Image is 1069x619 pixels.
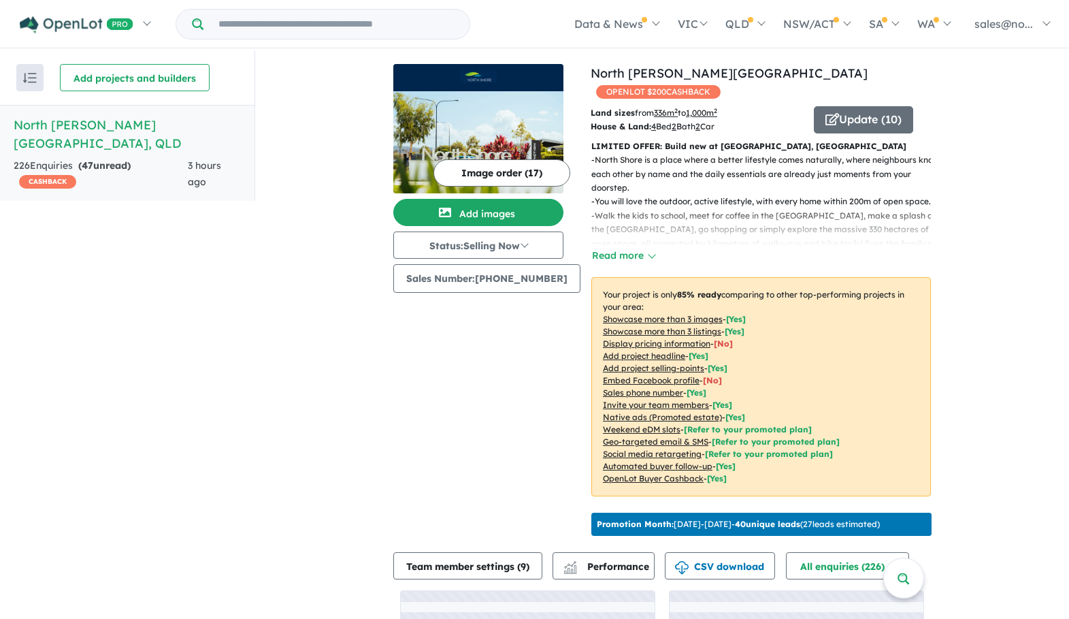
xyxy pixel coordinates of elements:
strong: ( unread) [78,159,131,172]
u: Automated buyer follow-up [603,461,712,471]
img: North Shore - Burdell Logo [399,69,558,86]
u: Display pricing information [603,338,710,349]
b: Land sizes [591,108,635,118]
b: 85 % ready [677,289,721,300]
span: [Yes] [725,412,745,422]
button: Sales Number:[PHONE_NUMBER] [393,264,580,293]
u: Showcase more than 3 listings [603,326,721,336]
h5: North [PERSON_NAME][GEOGRAPHIC_DATA] , QLD [14,116,241,153]
span: [ Yes ] [726,314,746,324]
button: All enquiries (226) [786,552,909,580]
a: North Shore - Burdell LogoNorth Shore - Burdell [393,64,563,193]
span: [ Yes ] [687,387,706,398]
button: Image order (17) [433,159,570,187]
span: [ Yes ] [712,400,732,410]
img: Openlot PRO Logo White [20,16,133,33]
span: [ No ] [703,375,722,385]
u: Native ads (Promoted estate) [603,412,722,422]
button: Add images [393,199,563,226]
u: Invite your team members [603,400,709,410]
u: Weekend eDM slots [603,424,680,434]
p: Bed Bath Car [591,120,804,133]
input: Try estate name, suburb, builder or developer [206,10,467,39]
u: OpenLot Buyer Cashback [603,473,704,483]
u: 2 [695,121,700,131]
sup: 2 [674,107,678,114]
span: [Refer to your promoted plan] [705,449,833,459]
span: [Yes] [707,473,727,483]
span: CASHBACK [19,175,76,189]
div: 226 Enquir ies [14,158,188,191]
u: 2 [672,121,676,131]
p: [DATE] - [DATE] - ( 27 leads estimated) [597,518,880,530]
p: - North Shore is a place where a better lifestyle comes naturally, where neighbours know each oth... [591,153,942,195]
span: sales@no... [974,17,1033,31]
img: bar-chart.svg [563,565,577,574]
u: Sales phone number [603,387,683,398]
p: LIMITED OFFER: Build new at [GEOGRAPHIC_DATA], [GEOGRAPHIC_DATA] [591,140,931,153]
p: - You will love the outdoor, active lifestyle, with every home within 200m of open space. [591,195,942,208]
span: [Refer to your promoted plan] [684,424,812,434]
u: 1,000 m [686,108,717,118]
span: 3 hours ago [188,159,221,188]
u: Add project selling-points [603,363,704,373]
a: North [PERSON_NAME][GEOGRAPHIC_DATA] [591,65,868,81]
button: Add projects and builders [60,64,210,91]
u: 4 [651,121,656,131]
span: Performance [565,560,649,573]
span: [ No ] [714,338,733,349]
button: Performance [553,552,655,580]
u: Add project headline [603,351,685,361]
span: [Yes] [716,461,736,471]
button: Status:Selling Now [393,232,563,259]
u: Social media retargeting [603,449,702,459]
span: 47 [82,159,93,172]
span: [ Yes ] [725,326,744,336]
button: Team member settings (9) [393,552,542,580]
u: Showcase more than 3 images [603,314,723,324]
span: 9 [521,560,526,573]
p: from [591,106,804,120]
b: 40 unique leads [735,519,800,529]
button: Read more [591,248,655,264]
span: [ Yes ] [708,363,727,373]
span: to [678,108,717,118]
button: Update (10) [814,106,913,133]
img: sort.svg [23,73,37,83]
sup: 2 [714,107,717,114]
span: [Refer to your promoted plan] [712,437,840,447]
u: Geo-targeted email & SMS [603,437,708,447]
b: House & Land: [591,121,651,131]
u: Embed Facebook profile [603,375,700,385]
span: OPENLOT $ 200 CASHBACK [596,85,721,99]
b: Promotion Month: [597,519,674,529]
button: CSV download [665,552,775,580]
img: North Shore - Burdell [393,91,563,193]
span: [ Yes ] [689,351,708,361]
p: Your project is only comparing to other top-performing projects in your area: - - - - - - - - - -... [591,277,931,496]
img: line-chart.svg [564,561,576,569]
u: 336 m [654,108,678,118]
p: - Walk the kids to school, meet for coffee in the [GEOGRAPHIC_DATA], make a splash at the [GEOGRA... [591,209,942,265]
img: download icon [675,561,689,575]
